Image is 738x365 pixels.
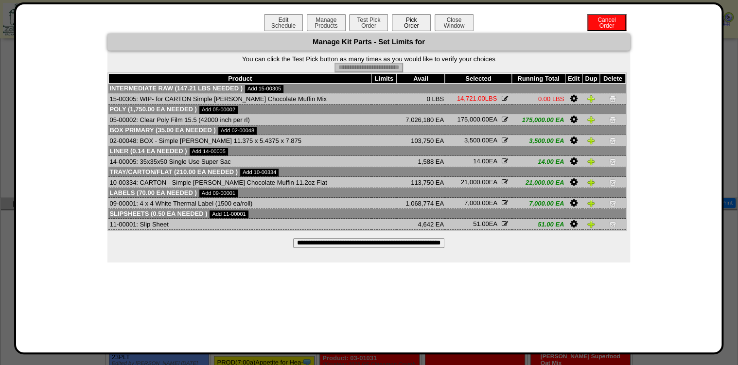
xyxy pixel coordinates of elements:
img: Duplicate Item [587,157,595,165]
td: Box Primary (35.00 EA needed ) [108,125,625,135]
td: 10-00334: CARTON - Simple [PERSON_NAME] Chocolate Muffin 11.2oz Flat [108,177,371,188]
img: Delete Item [609,157,616,165]
th: Selected [445,74,512,84]
img: Duplicate Item [587,95,595,103]
img: Duplicate Item [587,178,595,186]
a: Add 02-00048 [218,127,257,135]
td: 51.00 EA [512,219,565,230]
span: 21,000.00 [461,178,489,186]
th: Dup [582,74,600,84]
button: ManageProducts [307,14,346,31]
a: Add 11-00001 [210,210,248,218]
th: Edit [565,74,582,84]
a: Add 10-00334 [240,169,279,176]
td: 0.00 LBS [512,93,565,104]
button: PickOrder [392,14,431,31]
img: Duplicate Item [587,199,595,207]
span: LBS [457,95,497,102]
img: Duplicate Item [587,137,595,144]
td: Slipsheets (0.50 EA needed ) [108,209,625,219]
td: 02-00048: BOX - Simple [PERSON_NAME] 11.375 x 5.4375 x 7.875 [108,135,371,146]
th: Product [108,74,371,84]
td: 05-00002: Clear Poly Film 15.5 (42000 inch per rl) [108,114,371,125]
span: EA [473,157,497,165]
a: Add 09-00001 [199,190,238,197]
td: 14.00 EA [512,156,565,167]
form: You can click the Test Pick button as many times as you would like to verify your choices [107,55,630,72]
span: 175,000.00 [457,116,489,123]
img: Delete Item [609,220,616,228]
td: 7,000.00 EA [512,198,565,209]
span: EA [464,199,497,207]
span: EA [457,116,497,123]
img: Delete Item [609,199,616,207]
span: EA [473,220,497,227]
td: Liner (0.14 EA needed ) [108,146,625,156]
th: Avail [397,74,445,84]
td: 103,750 EA [397,135,445,146]
img: Duplicate Item [587,116,595,123]
th: Running Total [512,74,565,84]
span: 14.00 [473,157,489,165]
td: 11-00001: Slip Sheet [108,219,371,230]
td: 15-00305: WIP- for CARTON Simple [PERSON_NAME] Chocolate Muffin Mix [108,93,371,104]
span: EA [464,137,497,144]
a: Add 05-00002 [199,106,238,114]
img: Delete Item [609,95,616,103]
span: EA [461,178,497,186]
td: 113,750 EA [397,177,445,188]
button: Test PickOrder [349,14,388,31]
td: 1,588 EA [397,156,445,167]
td: 0 LBS [397,93,445,104]
td: Labels (70.00 EA needed ) [108,188,625,198]
td: 7,026,180 EA [397,114,445,125]
span: 14,721.00 [457,95,485,102]
a: Add 14-00005 [190,148,228,156]
button: CloseWindow [435,14,474,31]
span: 7,000.00 [464,199,489,207]
td: Tray/Carton/Flat (210.00 EA needed ) [108,167,625,177]
td: 4,642 EA [397,219,445,230]
td: 14-00005: 35x35x50 Single Use Super Sac [108,156,371,167]
th: Limits [371,74,397,84]
img: Delete Item [609,116,616,123]
td: 3,500.00 EA [512,135,565,146]
div: Manage Kit Parts - Set Limits for [107,34,630,51]
img: Delete Item [609,178,616,186]
button: EditSchedule [264,14,303,31]
span: 3,500.00 [464,137,489,144]
td: 1,068,774 EA [397,198,445,209]
img: Delete Item [609,137,616,144]
span: 51.00 [473,220,489,227]
img: Duplicate Item [587,220,595,228]
td: 09-00001: 4 x 4 White Thermal Label (1500 ea/roll) [108,198,371,209]
a: Add 15-00305 [245,85,283,93]
th: Delete [600,74,626,84]
td: 175,000.00 EA [512,114,565,125]
a: CloseWindow [434,22,474,29]
td: 21,000.00 EA [512,177,565,188]
td: Poly (1,750.00 EA needed ) [108,104,625,114]
td: Intermediate Raw (147.21 LBS needed ) [108,84,625,93]
button: CancelOrder [587,14,626,31]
